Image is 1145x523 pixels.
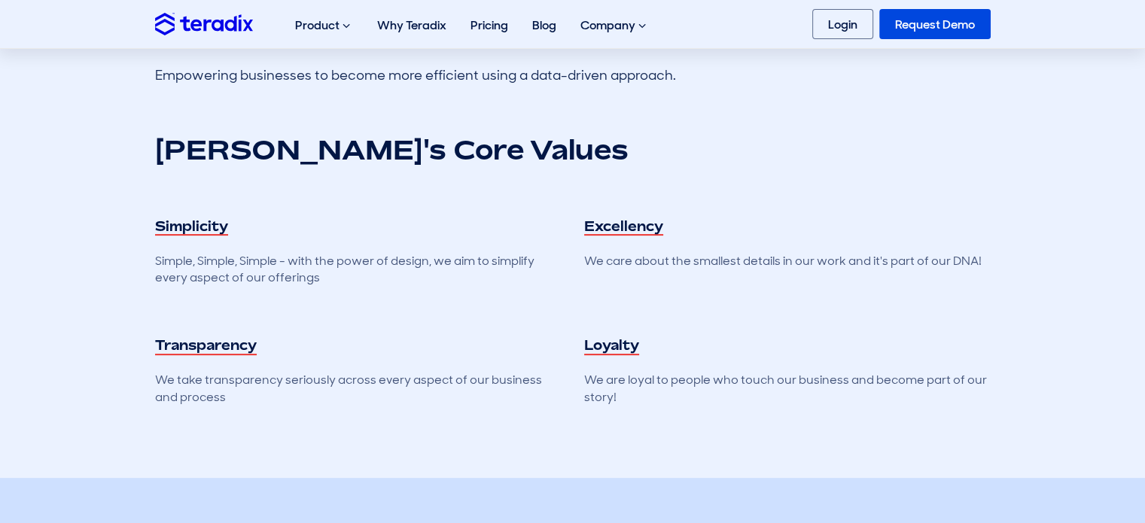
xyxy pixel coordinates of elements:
a: Pricing [458,2,520,49]
h2: [PERSON_NAME]'s Core Values [155,132,991,166]
a: Login [812,9,873,39]
p: We take transparency seriously across every aspect of our business and process [155,372,562,406]
h2: Loyalty [584,336,639,355]
a: Why Teradix [365,2,458,49]
p: Simple, Simple, Simple - with the power of design, we aim to simplify every aspect of our offerings [155,253,562,287]
a: Blog [520,2,568,49]
a: Request Demo [879,9,991,39]
img: Teradix logo [155,13,253,35]
h2: Simplicity [155,217,228,236]
h2: Excellency [584,217,663,236]
h4: Empowering businesses to become more efficient using a data-driven approach. [155,68,991,82]
p: We care about the smallest details in our work and it's part of our DNA! [584,253,991,269]
p: We are loyal to people who touch our business and become part of our story! [584,372,991,406]
div: Company [568,2,661,50]
h2: Transparency [155,336,257,355]
div: Product [283,2,365,50]
iframe: Chatbot [1046,424,1124,502]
